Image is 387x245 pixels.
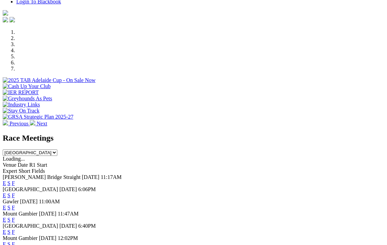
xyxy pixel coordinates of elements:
[12,192,15,198] a: F
[3,168,17,174] span: Expert
[3,121,30,126] a: Previous
[7,192,11,198] a: S
[12,217,15,223] a: F
[3,96,52,102] img: Greyhounds As Pets
[12,180,15,186] a: F
[3,134,384,143] h2: Race Meetings
[3,229,6,235] a: E
[29,162,47,168] span: R1 Start
[7,217,11,223] a: S
[32,168,45,174] span: Fields
[3,77,96,83] img: 2025 TAB Adelaide Cup - On Sale Now
[3,180,6,186] a: E
[9,17,15,22] img: twitter.svg
[3,174,80,180] span: [PERSON_NAME] Bridge Straight
[3,89,39,96] img: IER REPORT
[3,156,25,162] span: Loading...
[3,114,73,120] img: GRSA Strategic Plan 2025-27
[3,162,16,168] span: Venue
[82,174,99,180] span: [DATE]
[58,235,78,241] span: 12:02PM
[3,211,38,217] span: Mount Gambier
[59,223,77,229] span: [DATE]
[20,199,38,204] span: [DATE]
[9,121,28,126] span: Previous
[3,10,8,16] img: logo-grsa-white.png
[3,199,19,204] span: Gawler
[3,108,39,114] img: Stay On Track
[30,121,47,126] a: Next
[78,186,96,192] span: 6:06PM
[3,102,40,108] img: Industry Links
[39,199,60,204] span: 11:00AM
[37,121,47,126] span: Next
[3,205,6,210] a: E
[12,205,15,210] a: F
[3,217,6,223] a: E
[30,120,35,125] img: chevron-right-pager-white.svg
[3,223,58,229] span: [GEOGRAPHIC_DATA]
[3,17,8,22] img: facebook.svg
[39,235,57,241] span: [DATE]
[19,168,31,174] span: Short
[3,235,38,241] span: Mount Gambier
[101,174,122,180] span: 11:17AM
[3,120,8,125] img: chevron-left-pager-white.svg
[3,192,6,198] a: E
[7,229,11,235] a: S
[39,211,57,217] span: [DATE]
[3,186,58,192] span: [GEOGRAPHIC_DATA]
[12,229,15,235] a: F
[7,180,11,186] a: S
[59,186,77,192] span: [DATE]
[18,162,28,168] span: Date
[58,211,79,217] span: 11:47AM
[78,223,96,229] span: 6:40PM
[3,83,51,89] img: Cash Up Your Club
[7,205,11,210] a: S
